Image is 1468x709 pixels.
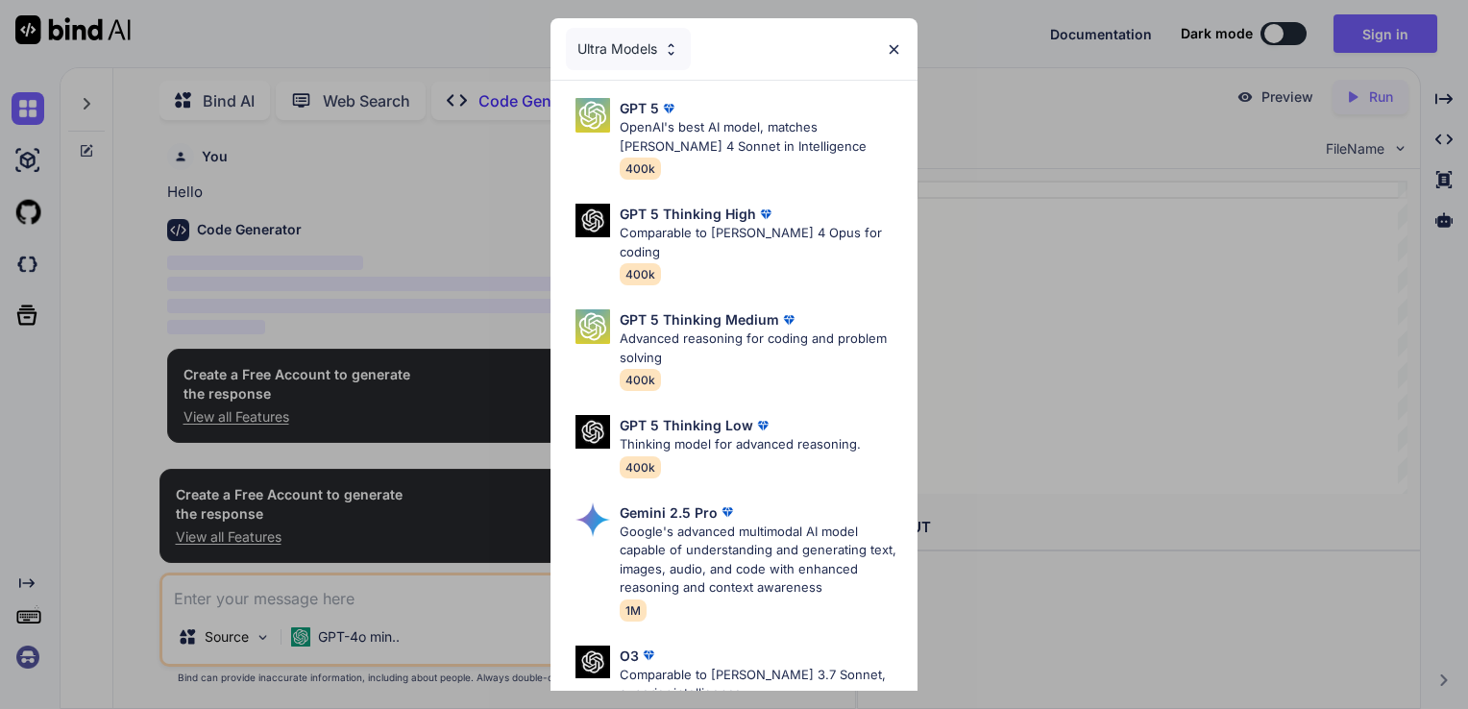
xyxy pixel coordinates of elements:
[620,158,661,180] span: 400k
[575,502,610,537] img: Pick Models
[620,98,659,118] p: GPT 5
[620,502,718,523] p: Gemini 2.5 Pro
[620,118,902,156] p: OpenAI's best AI model, matches [PERSON_NAME] 4 Sonnet in Intelligence
[566,28,691,70] div: Ultra Models
[575,204,610,237] img: Pick Models
[575,646,610,679] img: Pick Models
[659,99,678,118] img: premium
[756,205,775,224] img: premium
[886,41,902,58] img: close
[575,98,610,133] img: Pick Models
[620,666,902,703] p: Comparable to [PERSON_NAME] 3.7 Sonnet, superior intelligence
[620,263,661,285] span: 400k
[639,646,658,665] img: premium
[663,41,679,58] img: Pick Models
[620,369,661,391] span: 400k
[620,456,661,478] span: 400k
[620,309,779,330] p: GPT 5 Thinking Medium
[620,646,639,666] p: O3
[620,330,902,367] p: Advanced reasoning for coding and problem solving
[753,416,772,435] img: premium
[620,224,902,261] p: Comparable to [PERSON_NAME] 4 Opus for coding
[575,415,610,449] img: Pick Models
[718,502,737,522] img: premium
[779,310,798,330] img: premium
[575,309,610,344] img: Pick Models
[620,523,902,598] p: Google's advanced multimodal AI model capable of understanding and generating text, images, audio...
[620,599,647,622] span: 1M
[620,415,753,435] p: GPT 5 Thinking Low
[620,204,756,224] p: GPT 5 Thinking High
[620,435,861,454] p: Thinking model for advanced reasoning.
